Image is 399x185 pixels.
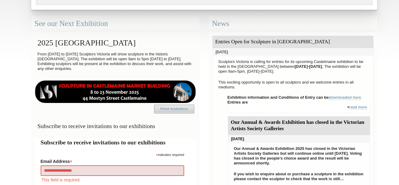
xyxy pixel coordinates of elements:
[212,48,374,56] div: [DATE]
[41,177,184,183] div: This field is required.
[231,145,367,167] p: Our Annual & Awards Exhibition 2025 has closed in the Victorian Artists Society Galleries but wil...
[31,16,200,32] div: See our Next Exhibition
[209,16,377,32] div: News
[215,58,370,75] p: Sculptors Victoria is calling for entries for its upcoming Castelmaine exhibition to be held in t...
[35,35,196,50] h2: 2025 [GEOGRAPHIC_DATA]
[154,105,194,113] a: Print Invitation
[228,135,370,143] div: [DATE]
[349,105,367,110] a: read more
[35,81,196,103] img: castlemaine-ldrbd25v2.png
[35,120,196,132] h3: Subscribe to receive invitations to our exhibitions
[295,64,322,69] strong: [DATE]-[DATE]
[41,157,184,164] label: Email Address
[329,95,361,100] a: downloaded here
[228,95,361,100] strong: Exhibition information and Conditions of Entry can be
[41,138,190,147] h2: Subscribe to receive invitations to our exhibitions
[41,151,184,157] div: indicates required
[228,105,370,113] div: +
[228,116,370,135] div: Our Annual & Awards Exhibition has closed in the Victorian Artists Society Galleries
[231,170,367,183] p: If you wish to enquire about or purchase a sculpture in the exhibition please contact the sculpto...
[212,36,374,48] div: Entries Open for Sculpture in [GEOGRAPHIC_DATA]
[35,50,196,73] p: From [DATE] to [DATE] Sculptors Victoria will show sculpture in the historic [GEOGRAPHIC_DATA]. T...
[215,78,370,91] p: This exciting opportunity is open to all sculptors and we welcome entries in all mediums.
